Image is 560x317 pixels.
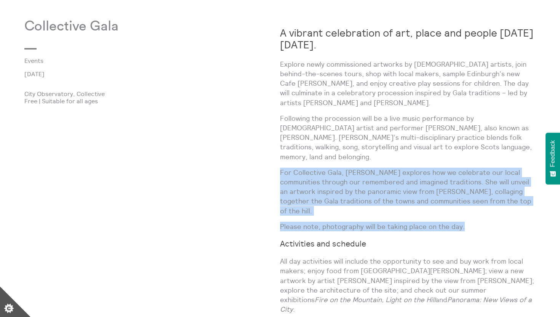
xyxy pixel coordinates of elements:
[280,222,536,231] p: Please note, photography will be taking place on the day.
[24,98,280,104] p: Free | Suitable for all ages
[280,295,532,314] em: Panorama: New Views of a City
[280,168,536,216] p: For Collective Gala, [PERSON_NAME] explores how we celebrate our local communities through our re...
[280,26,533,51] strong: A vibrant celebration of art, place and people [DATE][DATE].
[24,90,280,97] p: City Observatory, Collective
[546,133,560,184] button: Feedback - Show survey
[24,57,268,64] a: Events
[549,140,556,167] span: Feedback
[315,295,435,304] em: Fire on the Mountain, Light on the Hill
[280,59,536,107] p: Explore newly commissioned artworks by [DEMOGRAPHIC_DATA] artists, join behind-the-scenes tours, ...
[280,239,366,249] strong: Activities and schedule
[24,19,280,34] p: Collective Gala
[280,114,536,162] p: Following the procession will be a live music performance by [DEMOGRAPHIC_DATA] artist and perfor...
[24,70,280,77] p: [DATE]
[280,256,536,314] p: All day activities will include the opportunity to see and buy work from local makers; enjoy food...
